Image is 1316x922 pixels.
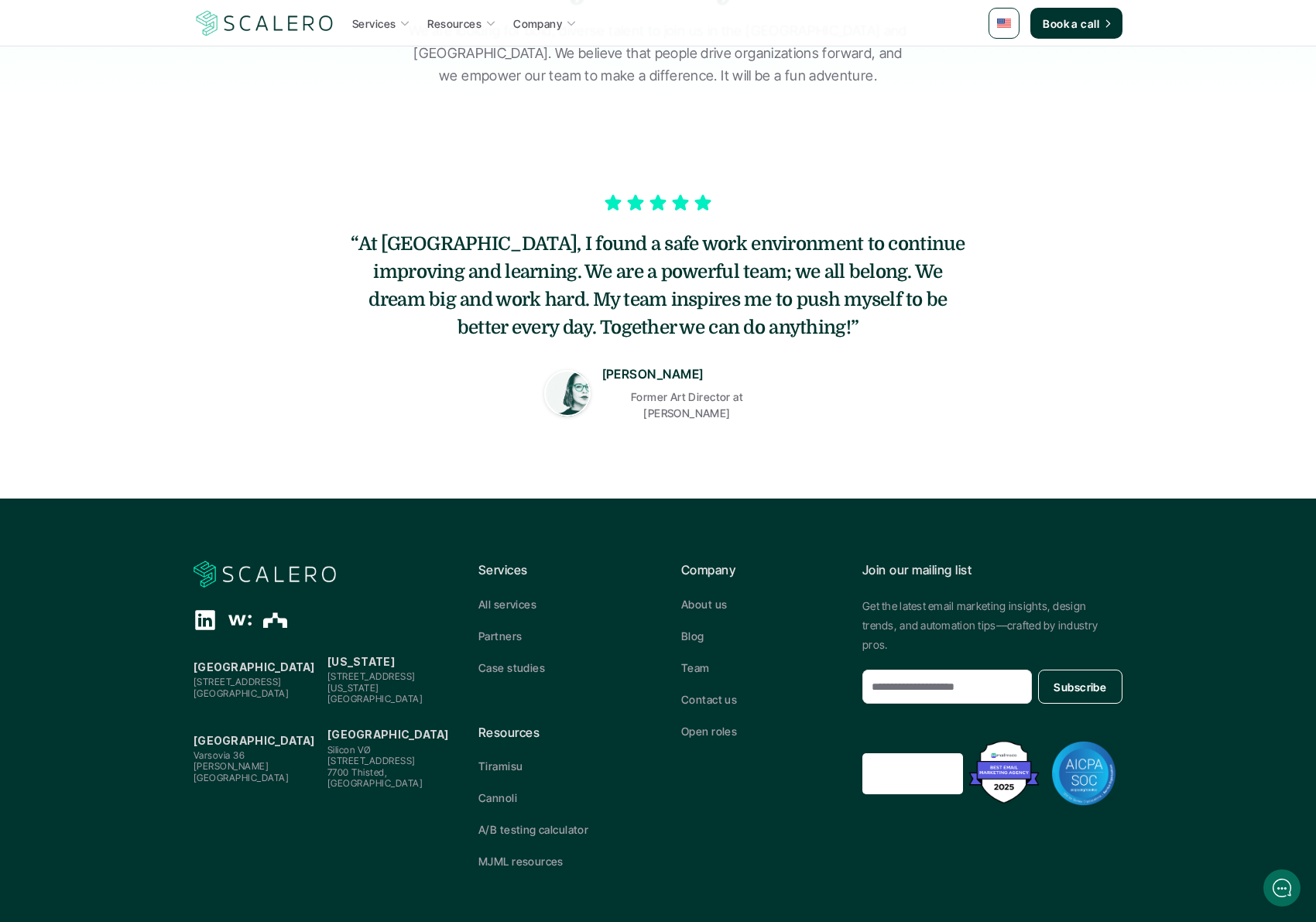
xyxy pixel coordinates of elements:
p: Open roles [681,723,737,739]
a: A/B testing calculator [478,821,635,838]
button: Subscribe [1038,670,1122,704]
a: MJML resources [478,853,635,869]
a: Blog [681,628,838,644]
span: [US_STATE][GEOGRAPHIC_DATA] [327,682,423,704]
p: About us [681,596,727,612]
p: Resources [478,723,635,743]
strong: [US_STATE] [327,655,395,668]
p: Book a call [1043,15,1099,32]
p: Former Art Director at [PERSON_NAME] [602,389,773,421]
a: Contact us [681,691,838,708]
span: [STREET_ADDRESS] [327,755,416,766]
a: Tiramisu [478,758,635,774]
p: Join our mailing list [862,560,1122,581]
p: Subscribe [1054,679,1106,695]
strong: [GEOGRAPHIC_DATA] [194,660,315,674]
button: New conversation [24,205,286,236]
a: Scalero company logotype [194,9,336,37]
p: A/B testing calculator [478,821,588,838]
strong: [GEOGRAPHIC_DATA] [194,734,315,747]
strong: [GEOGRAPHIC_DATA] [327,728,449,741]
p: [PERSON_NAME] [602,365,704,385]
img: Scalero company logotype [194,560,336,589]
p: Case studies [478,660,545,676]
a: Cannoli [478,790,635,806]
a: Team [681,660,838,676]
p: Cannoli [478,790,517,806]
a: Book a call [1030,8,1122,39]
span: 7700 Thisted, [GEOGRAPHIC_DATA] [327,766,423,789]
p: Get the latest email marketing insights, design trends, and automation tips—crafted by industry p... [862,596,1122,655]
p: MJML resources [478,853,564,869]
span: [STREET_ADDRESS] [194,676,282,687]
span: [GEOGRAPHIC_DATA] [194,687,289,699]
span: [GEOGRAPHIC_DATA] [194,772,289,783]
a: About us [681,596,838,612]
p: We are looking for bold, diverse talent to join us in the [GEOGRAPHIC_DATA] and [GEOGRAPHIC_DATA]... [406,20,910,87]
a: Case studies [478,660,635,676]
span: We run on Gist [129,541,196,551]
span: New conversation [100,214,186,227]
h5: “At [GEOGRAPHIC_DATA], I found a safe work environment to continue improving and learning. We are... [348,230,968,341]
p: Team [681,660,710,676]
p: All services [478,596,536,612]
span: Varsovia 36 [194,749,245,761]
iframe: gist-messenger-bubble-iframe [1263,869,1301,907]
p: Blog [681,628,704,644]
p: Contact us [681,691,737,708]
img: Best Email Marketing Agency 2025 - Recognized by Mailmodo [965,737,1043,807]
p: Resources [427,15,482,32]
p: Company [513,15,562,32]
span: [PERSON_NAME] [194,760,269,772]
p: Company [681,560,838,581]
a: All services [478,596,635,612]
p: Services [352,15,396,32]
a: Open roles [681,723,838,739]
p: Services [478,560,635,581]
h2: Let us know if we can help with lifecycle marketing. [23,103,286,177]
span: Silicon VØ [327,744,372,756]
h1: Hi! Welcome to [GEOGRAPHIC_DATA]. [23,75,286,100]
img: Scalero company logotype [194,9,336,38]
span: [STREET_ADDRESS] [327,670,416,682]
p: Tiramisu [478,758,523,774]
a: Partners [478,628,635,644]
p: Partners [478,628,522,644]
a: Scalero company logotype [194,560,336,588]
